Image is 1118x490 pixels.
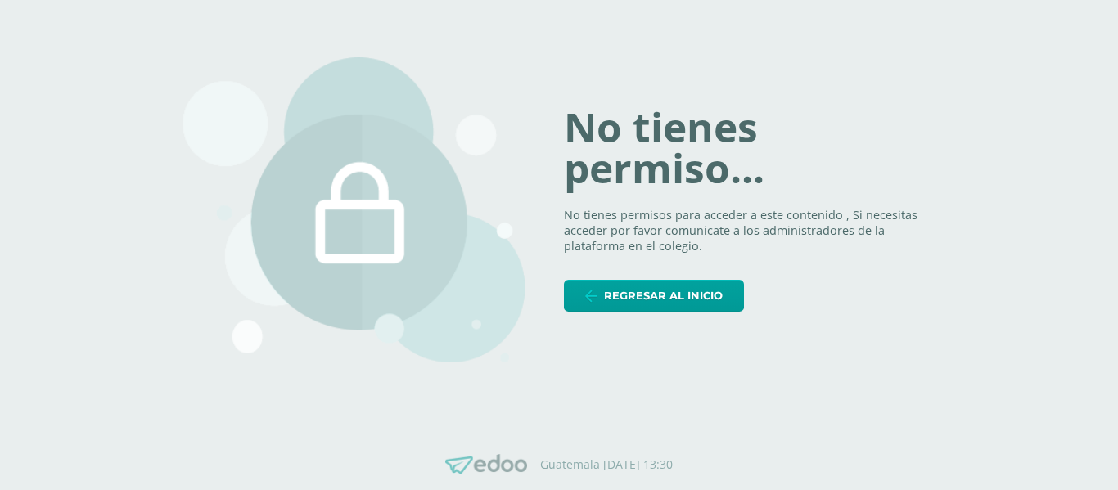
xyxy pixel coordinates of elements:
[564,280,744,312] a: Regresar al inicio
[445,454,527,474] img: Edoo
[604,281,723,311] span: Regresar al inicio
[564,107,935,188] h1: No tienes permiso...
[564,208,935,254] p: No tienes permisos para acceder a este contenido , Si necesitas acceder por favor comunicate a lo...
[183,57,525,363] img: 403.png
[540,457,673,472] p: Guatemala [DATE] 13:30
